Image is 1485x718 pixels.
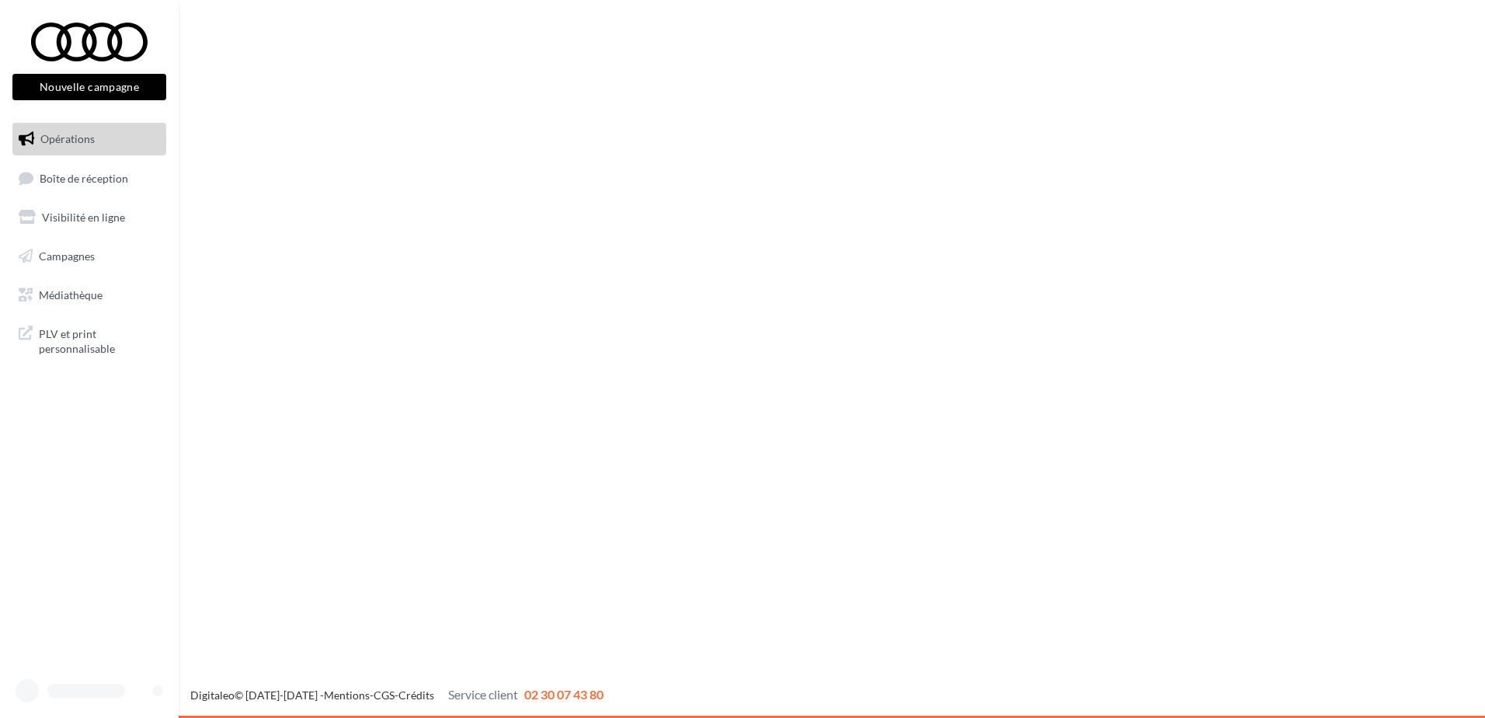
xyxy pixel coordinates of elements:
a: Campagnes [9,240,169,273]
a: Visibilité en ligne [9,201,169,234]
span: Visibilité en ligne [42,211,125,224]
span: Boîte de réception [40,171,128,184]
a: Médiathèque [9,279,169,312]
span: 02 30 07 43 80 [524,687,603,702]
button: Nouvelle campagne [12,74,166,100]
span: Campagnes [39,249,95,263]
span: Opérations [40,132,95,145]
a: CGS [374,688,395,702]
a: Crédits [398,688,434,702]
a: PLV et print personnalisable [9,317,169,363]
span: © [DATE]-[DATE] - - - [190,688,603,702]
span: Service client [448,687,518,702]
span: PLV et print personnalisable [39,323,160,357]
a: Opérations [9,123,169,155]
span: Médiathèque [39,288,103,301]
a: Boîte de réception [9,162,169,195]
a: Digitaleo [190,688,235,702]
a: Mentions [324,688,370,702]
